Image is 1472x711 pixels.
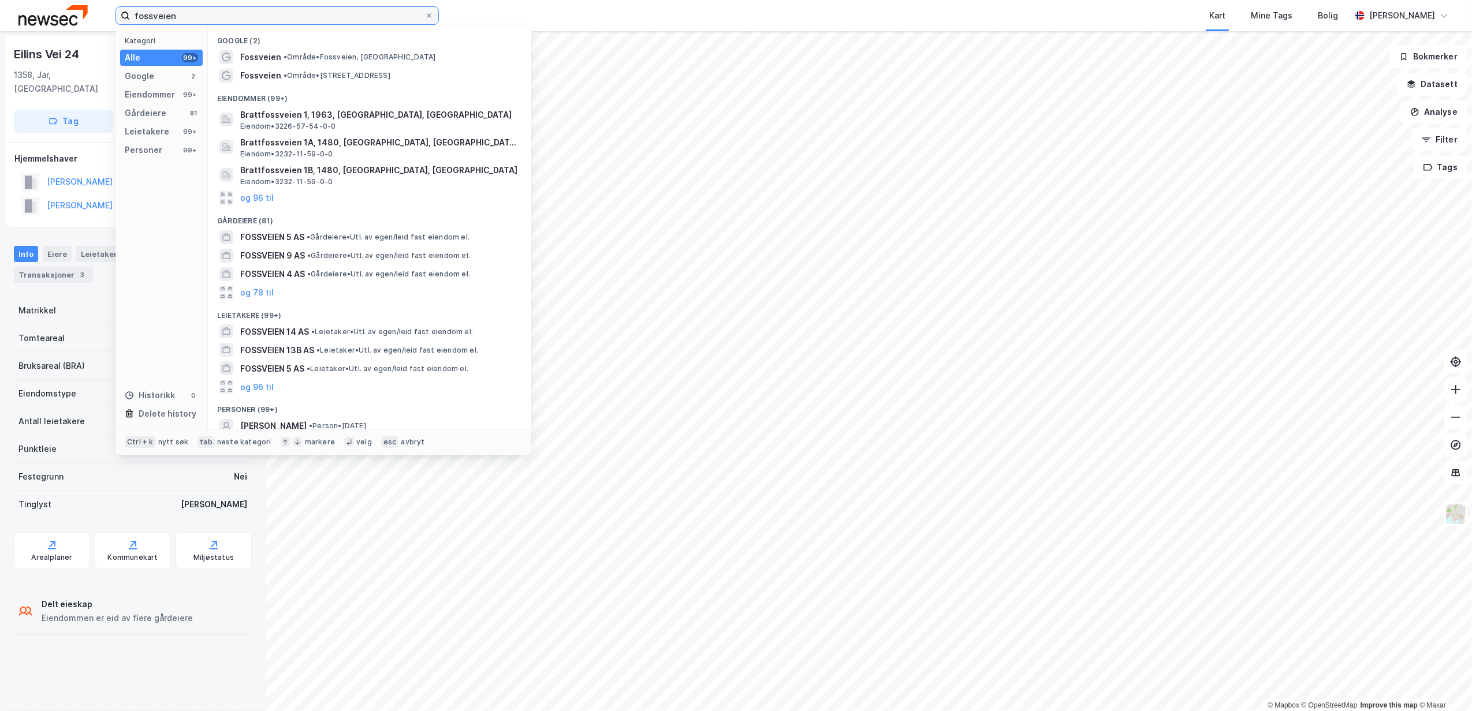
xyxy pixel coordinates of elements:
button: Datasett [1397,73,1467,96]
span: Eiendom • 3232-11-59-0-0 [240,177,333,186]
span: Fossveien [240,69,281,83]
div: nytt søk [158,437,189,447]
button: og 96 til [240,191,274,205]
button: Tag [14,110,113,133]
div: Kontrollprogram for chat [1414,656,1472,711]
div: tab [197,436,215,448]
div: Historikk [125,388,175,402]
div: Eiendommen er eid av flere gårdeiere [42,611,193,625]
div: 2 [189,72,198,81]
div: Leietakere (99+) [208,302,531,323]
span: • [307,270,311,278]
div: Eiere [43,246,72,262]
div: Eilins Vei 24 [14,45,81,63]
span: Leietaker • Utl. av egen/leid fast eiendom el. [311,327,473,336]
a: Mapbox [1268,701,1299,709]
a: OpenStreetMap [1302,701,1358,709]
div: Festegrunn [18,470,64,484]
div: Ctrl + k [125,436,156,448]
span: • [307,233,310,241]
span: • [309,421,312,430]
div: Bruksareal (BRA) [18,359,85,373]
button: og 78 til [240,286,274,300]
div: Leietakere [125,125,169,139]
div: Kategori [125,36,203,45]
div: Kart [1209,9,1225,23]
div: Transaksjoner [14,267,93,283]
div: 81 [189,108,198,118]
div: 99+ [182,90,198,99]
button: Analyse [1400,100,1467,124]
div: neste kategori [217,437,271,447]
span: Område • Fossveien, [GEOGRAPHIC_DATA] [284,53,435,62]
div: Google [125,69,154,83]
div: Eiendommer (99+) [208,85,531,106]
div: 99+ [182,53,198,62]
span: Gårdeiere • Utl. av egen/leid fast eiendom el. [307,270,470,279]
iframe: Chat Widget [1414,656,1472,711]
div: Bolig [1318,9,1338,23]
div: Personer [125,143,162,157]
div: Matrikkel [18,304,56,317]
span: Fossveien [240,50,281,64]
div: Tomteareal [18,331,65,345]
span: Gårdeiere • Utl. av egen/leid fast eiendom el. [307,233,469,242]
button: Filter [1412,128,1467,151]
div: Delt eieskap [42,597,193,611]
div: markere [305,437,335,447]
div: Nei [234,470,247,484]
span: FOSSVEIEN 5 AS [240,230,304,244]
input: Søk på adresse, matrikkel, gårdeiere, leietakere eller personer [130,7,424,24]
div: Antall leietakere [18,414,85,428]
span: FOSSVEIEN 9 AS [240,249,305,263]
div: avbryt [401,437,424,447]
div: 3 [77,269,88,280]
span: Gårdeiere • Utl. av egen/leid fast eiendom el. [307,251,470,260]
div: 0 [189,391,198,400]
span: FOSSVEIEN 13B AS [240,343,314,357]
div: Personer (99+) [208,396,531,417]
div: 99+ [182,127,198,136]
span: FOSSVEIEN 14 AS [240,325,309,339]
span: • [316,346,320,354]
span: • [307,364,310,373]
span: Brattfossveien 1B, 1480, [GEOGRAPHIC_DATA], [GEOGRAPHIC_DATA] [240,163,517,177]
div: 99+ [182,145,198,155]
div: Info [14,246,38,262]
div: Eiendomstype [18,387,76,401]
div: 1358, Jar, [GEOGRAPHIC_DATA] [14,68,134,96]
button: Bokmerker [1389,45,1467,68]
div: Arealplaner [31,553,72,562]
div: Mine Tags [1251,9,1292,23]
span: [PERSON_NAME] [240,419,307,433]
div: Google (2) [208,27,531,48]
span: • [284,53,287,61]
span: Person • [DATE] [309,421,366,431]
div: Leietakere [76,246,126,262]
div: Alle [125,51,140,65]
span: Eiendom • 3226-57-54-0-0 [240,122,336,131]
button: og 96 til [240,380,274,394]
div: Punktleie [18,442,57,456]
div: [PERSON_NAME] [1369,9,1435,23]
div: Kommunekart [107,553,158,562]
div: Eiendommer [125,88,175,102]
span: Eiendom • 3232-11-59-0-0 [240,149,333,159]
a: Improve this map [1361,701,1418,709]
div: Gårdeiere [125,106,166,120]
button: Tags [1414,156,1467,179]
div: velg [356,437,372,447]
img: Z [1445,503,1467,525]
div: Delete history [139,407,196,421]
span: FOSSVEIEN 4 AS [240,267,305,281]
span: • [284,71,287,80]
div: [PERSON_NAME] [181,497,247,511]
div: esc [381,436,399,448]
span: • [311,327,315,336]
span: Leietaker • Utl. av egen/leid fast eiendom el. [307,364,468,373]
div: Hjemmelshaver [14,152,251,166]
div: Gårdeiere (81) [208,207,531,228]
span: Brattfossveien 1A, 1480, [GEOGRAPHIC_DATA], [GEOGRAPHIC_DATA] [240,136,517,149]
div: Miljøstatus [193,553,234,562]
img: newsec-logo.f6e21ccffca1b3a03d2d.png [18,5,88,25]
